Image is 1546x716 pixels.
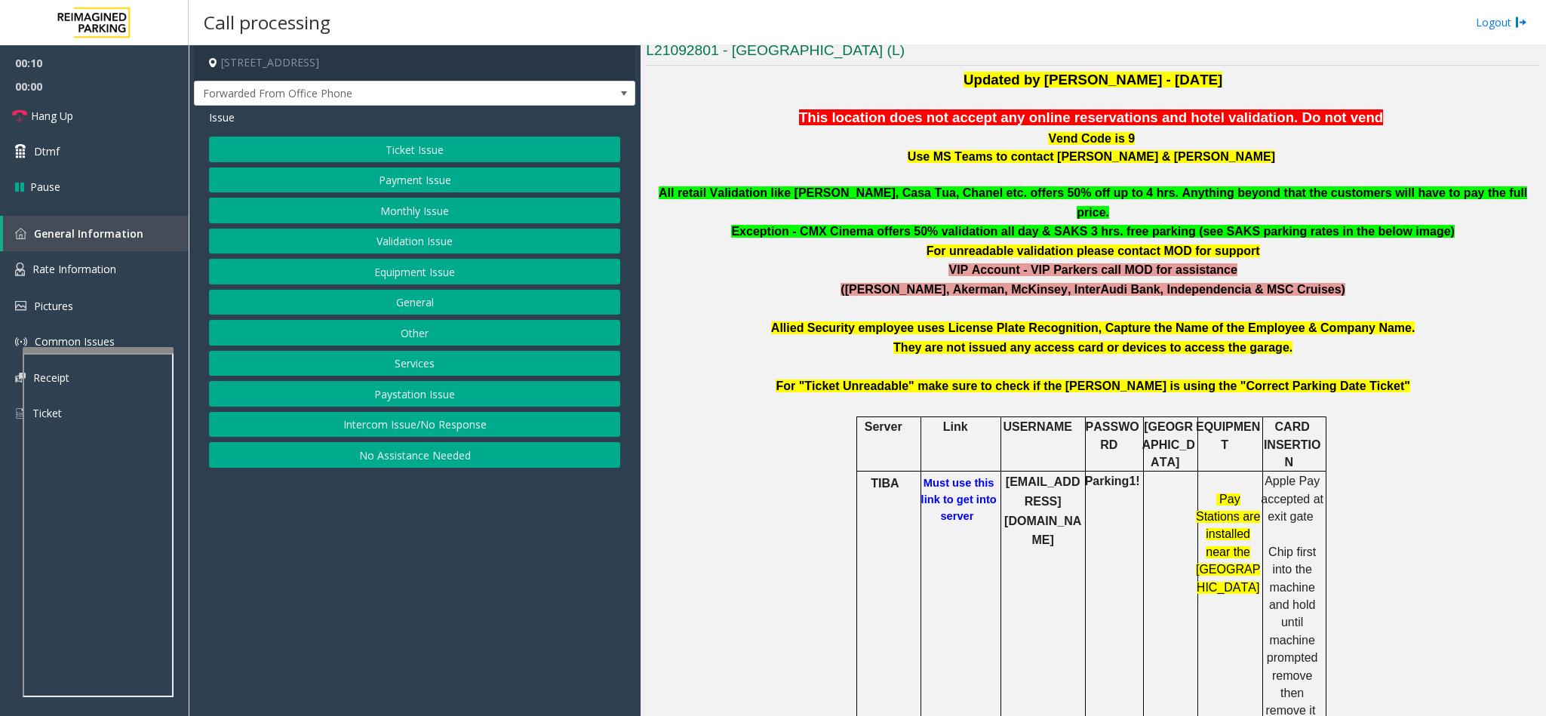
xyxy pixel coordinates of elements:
[771,321,1415,334] b: Allied Security employee uses License Plate Recognition, Capture the Name of the Employee & Compa...
[15,336,27,348] img: 'icon'
[871,477,899,490] span: TIBA
[1515,14,1527,30] img: logout
[948,263,1237,276] b: VIP Account - VIP Parkers call MOD for assistance
[34,299,73,313] span: Pictures
[1048,132,1135,145] span: Vend Code is 9
[209,198,620,223] button: Monthly Issue
[646,41,1540,66] h3: L21092801 - [GEOGRAPHIC_DATA] (L)
[34,226,143,241] span: General Information
[799,109,1294,125] span: This location does not accept any online reservations and hotel validation
[1294,109,1383,125] span: . Do not vend
[32,262,116,276] span: Rate Information
[30,179,60,195] span: Pause
[927,244,1260,257] b: For unreadable validation please contact MOD for support
[209,442,620,468] button: No Assistance Needed
[209,412,620,438] button: Intercom Issue/No Response
[1261,475,1323,523] span: Apple Pay accepted at exit gate
[731,225,1454,238] b: Exception - CMX Cinema offers 50% validation all day & SAKS 3 hrs. free parking (see SAKS parking...
[209,259,620,284] button: Equipment Issue
[1085,475,1140,487] b: Parking1!
[659,186,1527,219] b: All retail Validation like [PERSON_NAME], Casa Tua, Chanel etc. offers 50% off up to 4 hrs. Anyth...
[195,81,547,106] span: Forwarded From Office Phone
[34,143,60,159] span: Dtmf
[209,320,620,346] button: Other
[209,351,620,376] button: Services
[893,341,1292,354] b: They are not issued any access card or devices to access the garage.
[1196,420,1260,450] span: EQUIPMENT
[209,290,620,315] button: General
[921,477,997,522] a: Must use this link to get into server
[943,420,968,433] span: Link
[776,380,1409,392] b: For "Ticket Unreadable" make sure to check if the [PERSON_NAME] is using the "Correct Parking Dat...
[209,381,620,407] button: Paystation Issue
[964,72,1222,88] span: Updated by [PERSON_NAME] - [DATE]
[15,373,26,383] img: 'icon'
[908,150,1275,163] span: Use MS Teams to contact [PERSON_NAME] & [PERSON_NAME]
[1003,420,1072,433] span: USERNAME
[1264,420,1321,469] span: CARD INSERTION
[15,301,26,311] img: 'icon'
[841,283,1345,296] b: ([PERSON_NAME], Akerman, McKinsey, InterAudi Bank, Independencia & MSC Cruises)
[1142,420,1195,469] span: [GEOGRAPHIC_DATA]
[196,4,338,41] h3: Call processing
[1004,475,1081,546] b: [EMAIL_ADDRESS][DOMAIN_NAME]
[1086,420,1139,450] span: PASSWORD
[15,407,25,420] img: 'icon'
[15,263,25,276] img: 'icon'
[1196,493,1260,594] span: Pay Stations are installed near the [GEOGRAPHIC_DATA]
[209,229,620,254] button: Validation Issue
[865,420,902,433] span: Server
[31,108,73,124] span: Hang Up
[209,109,235,125] span: Issue
[15,228,26,239] img: 'icon'
[1476,14,1527,30] a: Logout
[3,216,189,251] a: General Information
[35,334,115,349] span: Common Issues
[209,137,620,162] button: Ticket Issue
[209,167,620,193] button: Payment Issue
[194,45,635,81] h4: [STREET_ADDRESS]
